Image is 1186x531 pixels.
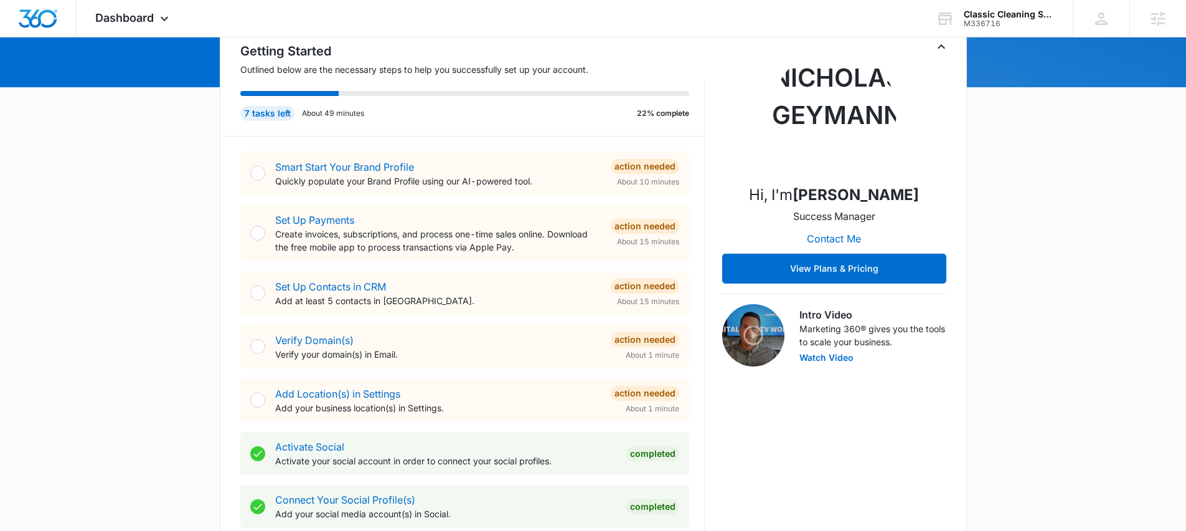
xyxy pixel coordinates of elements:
[626,499,679,514] div: Completed
[275,441,344,453] a: Activate Social
[275,401,601,414] p: Add your business location(s) in Settings.
[275,494,415,506] a: Connect Your Social Profile(s)
[964,19,1055,28] div: account id
[95,11,154,24] span: Dashboard
[275,454,616,467] p: Activate your social account in order to connect your social profiles.
[275,388,400,400] a: Add Location(s) in Settings
[275,507,616,520] p: Add your social media account(s) in Social.
[626,446,679,461] div: Completed
[626,403,679,414] span: About 1 minute
[934,39,949,54] button: Toggle Collapse
[964,9,1055,19] div: account name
